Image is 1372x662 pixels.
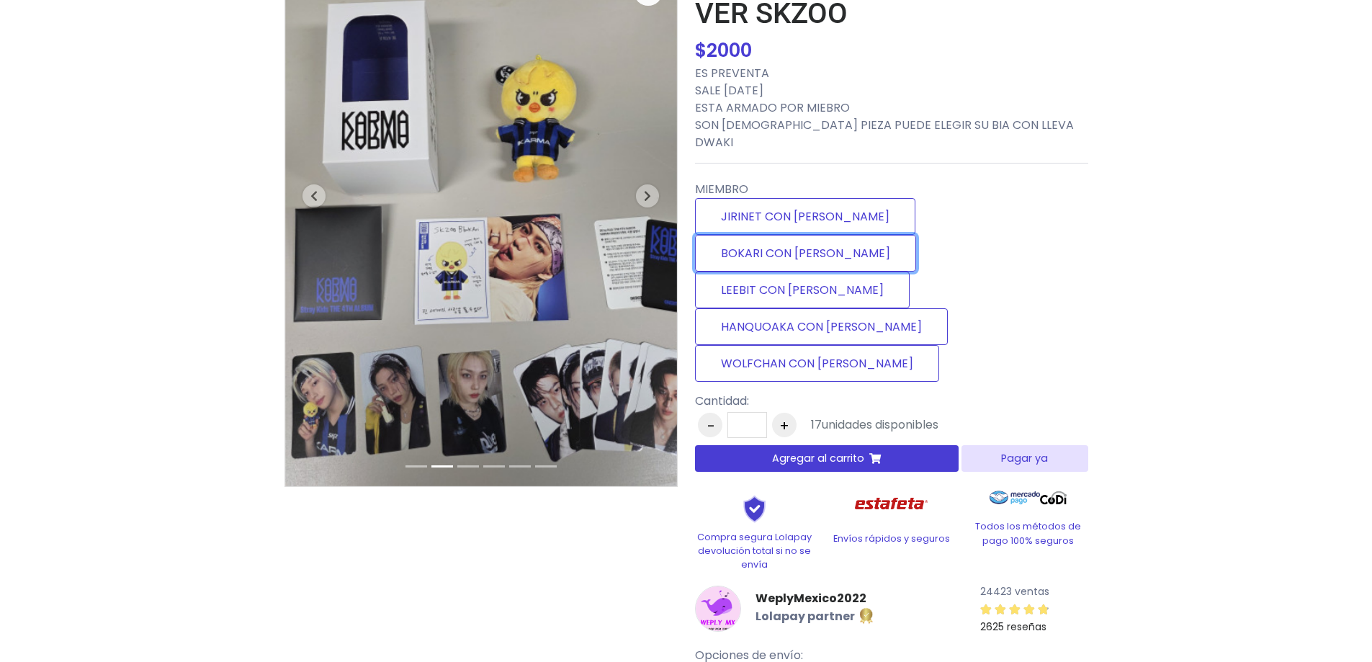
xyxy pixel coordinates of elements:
p: ES PREVENTA SALE [DATE] ESTA ARMADO POR MIEBRO SON [DEMOGRAPHIC_DATA] PIEZA PUEDE ELEGIR SU BIA C... [695,65,1088,151]
button: Agregar al carrito [695,445,959,472]
div: 4.85 / 5 [980,601,1049,618]
p: Compra segura Lolapay devolución total si no se envía [695,530,815,572]
small: 2625 reseñas [980,619,1046,634]
img: Estafeta Logo [843,483,939,524]
a: WeplyMexico2022 [756,590,875,607]
label: LEEBIT CON [PERSON_NAME] [695,272,910,308]
label: WOLFCHAN CON [PERSON_NAME] [695,345,939,382]
button: + [772,413,797,437]
img: Codi Logo [1040,483,1067,512]
div: $ [695,37,1088,65]
b: Lolapay partner [756,609,855,625]
label: HANQUOAKA CON [PERSON_NAME] [695,308,948,345]
p: Cantidad: [695,393,938,410]
img: Shield [719,495,791,522]
img: Lolapay partner [858,607,875,625]
a: 2625 reseñas [980,600,1088,635]
p: Envíos rápidos y seguros [832,532,951,545]
label: BOKARI CON [PERSON_NAME] [695,235,916,272]
p: Todos los métodos de pago 100% seguros [969,519,1088,547]
span: Agregar al carrito [772,451,864,466]
img: WeplyMexico2022 [695,586,741,632]
button: Pagar ya [961,445,1088,472]
div: MIEMBRO [695,175,1088,388]
label: JIRINET CON [PERSON_NAME] [695,198,915,235]
img: Mercado Pago Logo [990,483,1041,512]
div: unidades disponibles [811,416,938,434]
small: 24423 ventas [980,584,1049,599]
span: 2000 [707,37,752,63]
span: 17 [811,416,822,433]
button: - [698,413,722,437]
